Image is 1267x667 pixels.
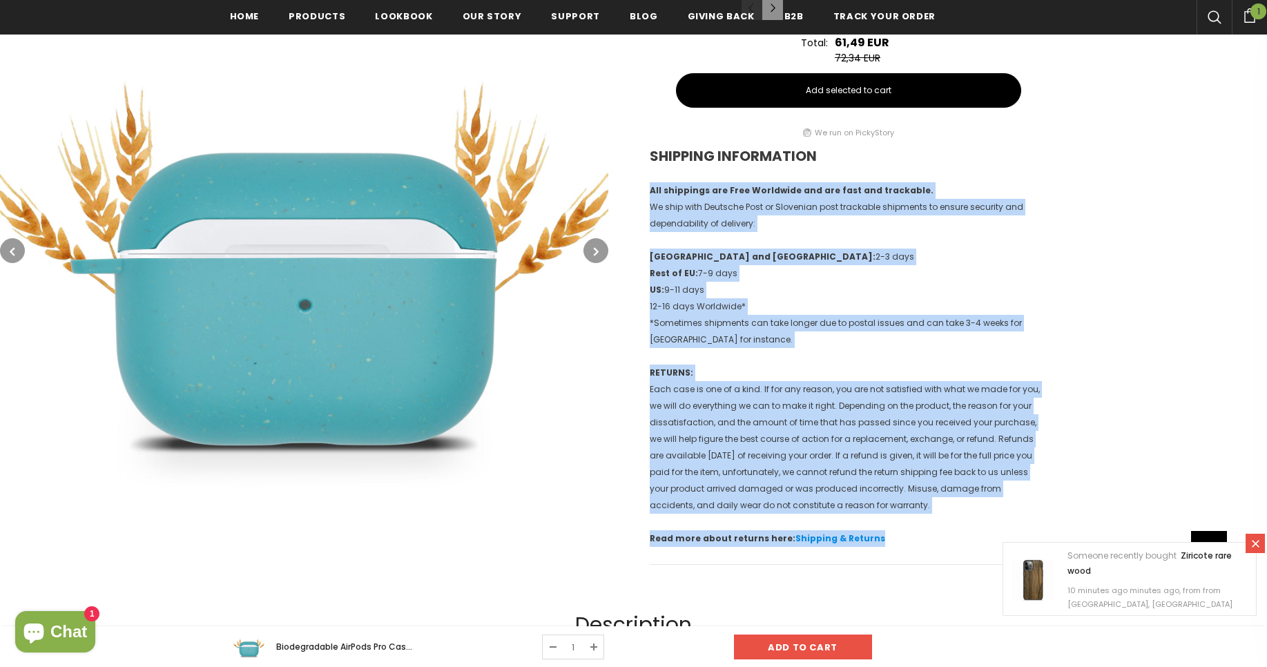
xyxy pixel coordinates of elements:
[230,10,260,23] span: Home
[375,10,432,23] span: Lookbook
[650,182,1048,232] p: We ship with Deutsche Post or Slovenian post trackable shipments to ensure security and dependabi...
[806,84,891,97] span: Add selected to cart
[650,249,1048,348] p: 2-3 days 7-9 days 9-11 days 12-16 days Worldwide* *Sometimes shipments can take longer due to pos...
[1067,550,1177,561] span: Someone recently bought
[630,10,658,23] span: Blog
[650,365,1048,514] p: Each case is one of a kind. If for any reason, you are not satisfied with what we made for you, w...
[551,10,600,23] span: support
[650,532,885,544] strong: Read more about returns here:
[801,36,828,50] div: Total:
[463,10,522,23] span: Our Story
[676,73,1021,108] button: Add selected to cart
[835,34,889,51] div: 61,49 EUR
[1250,3,1266,19] span: 1
[688,10,755,23] span: Giving back
[650,184,934,196] strong: All shippings are Free Worldwide and are fast and trackable.
[650,251,876,262] strong: [GEOGRAPHIC_DATA] and [GEOGRAPHIC_DATA]:
[289,10,345,23] span: Products
[1232,6,1267,23] a: 1
[784,10,804,23] span: B2B
[11,611,99,656] inbox-online-store-chat: Shopify online store chat
[815,126,894,139] a: We run on PickyStory
[1067,585,1232,610] span: 10 minutes ago minutes ago, from from [GEOGRAPHIC_DATA], [GEOGRAPHIC_DATA]
[734,635,872,659] input: Add to cart
[795,532,885,544] a: Shipping & Returns
[650,367,693,378] strong: RETURNS:
[650,146,817,166] strong: SHIPPING INFORMATION
[835,51,893,65] div: 72,34 EUR
[575,610,692,639] span: Description
[833,10,936,23] span: Track your order
[650,284,664,296] strong: US:
[803,128,811,137] img: picky story
[650,267,698,279] strong: Rest of EU:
